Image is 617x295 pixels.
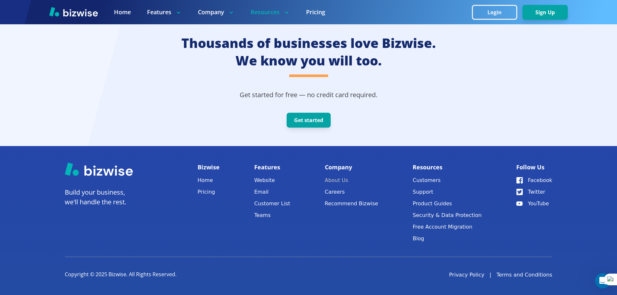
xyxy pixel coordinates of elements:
[497,271,552,279] a: Terms and Conditions
[287,113,331,128] button: Get started
[147,8,182,16] p: Features
[49,7,98,17] img: Bizwise Logo
[516,189,523,195] img: Twitter Icon
[325,162,378,172] p: Company
[522,5,568,20] button: Sign Up
[516,177,523,184] img: Facebook Icon
[413,176,482,185] a: Customers
[198,162,220,172] p: Bizwise
[65,187,133,207] p: Build your business, we'll handle the rest.
[413,222,482,232] a: Free Account Migration
[251,8,290,16] p: Resources
[65,271,177,278] p: Copyright © 2025 Bizwise. All Rights Reserved.
[472,9,522,16] a: Login
[254,187,290,197] a: Email
[198,187,220,197] a: Pricing
[516,176,552,185] a: Facebook
[114,8,131,16] a: Home
[325,176,378,185] a: About Us
[198,8,234,16] p: Company
[325,187,378,197] a: Careers
[449,271,484,279] a: Privacy Policy
[240,90,377,100] p: Get started for free — no credit card required.
[522,9,568,16] a: Sign Up
[181,34,436,70] h2: Thousands of businesses love Bizwise. We know you will too.
[413,199,482,208] a: Product Guides
[254,199,290,208] a: Customer List
[413,162,482,172] p: Resources
[516,199,552,208] a: YouTube
[595,273,611,289] iframe: Intercom live chat
[472,5,517,20] button: Login
[413,211,482,220] a: Security & Data Protection
[254,176,290,185] a: Website
[413,187,482,197] button: Support
[516,162,552,172] p: Follow Us
[65,162,133,176] img: Bizwise Logo
[254,211,290,220] a: Teams
[306,8,325,16] a: Pricing
[254,162,290,172] p: Features
[413,234,482,243] a: Blog
[198,176,220,185] a: Home
[516,187,552,197] a: Twitter
[325,199,378,208] a: Recommend Bizwise
[490,271,491,279] div: |
[516,201,523,206] img: YouTube Icon
[287,100,331,128] a: Get started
